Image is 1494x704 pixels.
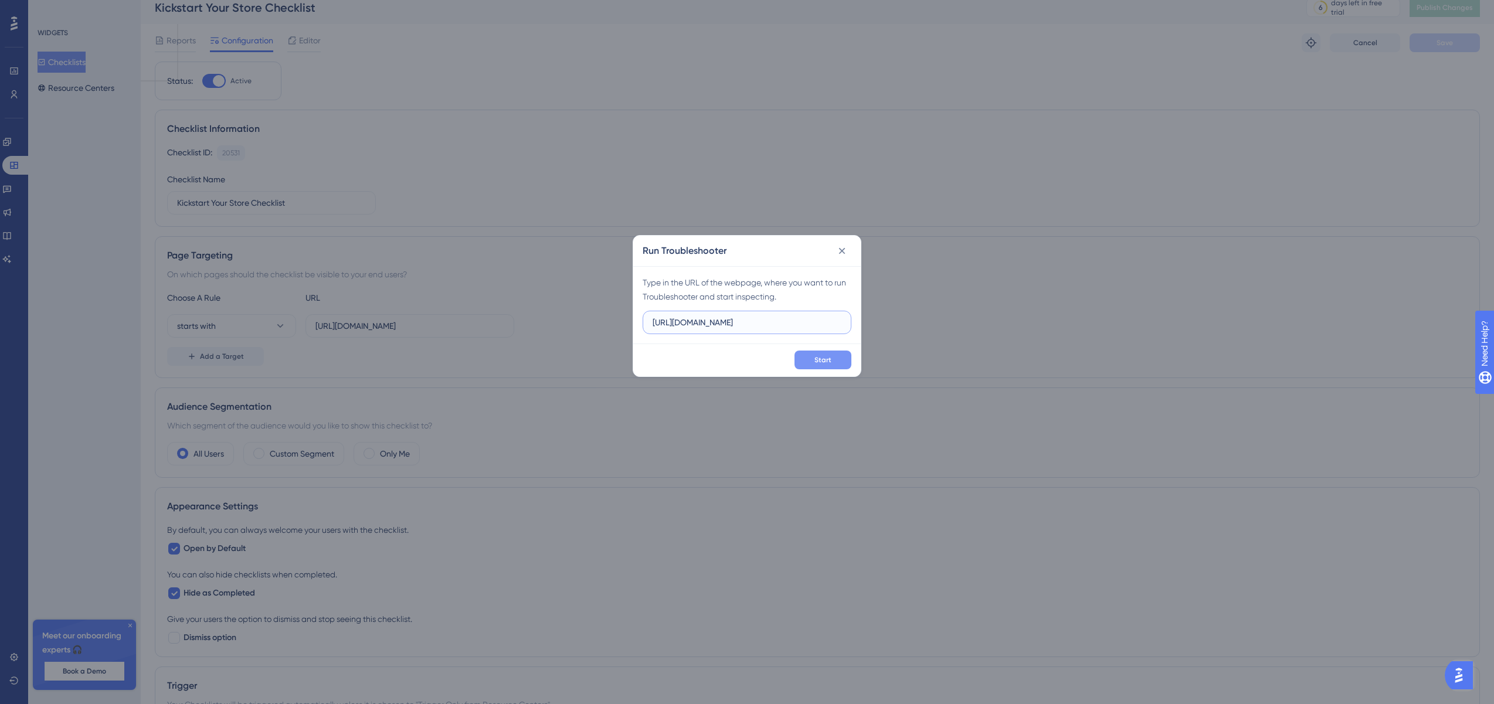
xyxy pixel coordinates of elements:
[643,276,851,304] div: Type in the URL of the webpage, where you want to run Troubleshooter and start inspecting.
[28,3,73,17] span: Need Help?
[1445,658,1480,693] iframe: UserGuiding AI Assistant Launcher
[643,244,726,258] h2: Run Troubleshooter
[653,316,841,329] input: URL
[814,355,831,365] span: Start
